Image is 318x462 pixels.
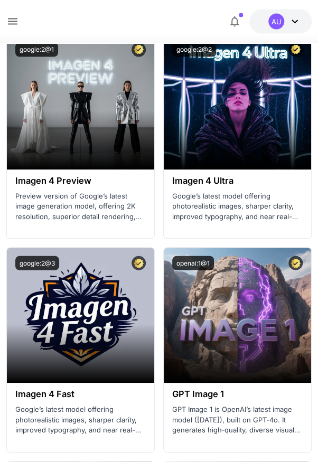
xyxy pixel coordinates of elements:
[15,43,58,57] button: google:2@1
[288,256,303,270] button: Certified Model – Vetted for best performance and includes a commercial license.
[15,404,146,436] p: Google’s latest model offering photorealistic images, sharper clarity, improved typography, and n...
[172,191,303,222] p: Google’s latest model offering photorealistic images, sharper clarity, improved typography, and n...
[7,248,154,383] img: alt
[15,256,59,270] button: google:2@3
[164,34,311,169] img: alt
[164,248,311,383] img: alt
[172,389,303,399] h3: GPT Image 1
[15,389,146,399] h3: Imagen 4 Fast
[172,404,303,436] p: GPT Image 1 is OpenAI’s latest image model ([DATE]), built on GPT‑4o. It generates high‑quality, ...
[132,43,146,57] button: Certified Model – Vetted for best performance and includes a commercial license.
[15,176,146,186] h3: Imagen 4 Preview
[288,43,303,57] button: Certified Model – Vetted for best performance and includes a commercial license.
[172,43,216,57] button: google:2@2
[172,176,303,186] h3: Imagen 4 Ultra
[7,34,154,169] img: alt
[15,191,146,222] p: Preview version of Google’s latest image generation model, offering 2K resolution, superior detai...
[132,256,146,270] button: Certified Model – Vetted for best performance and includes a commercial license.
[268,14,284,30] div: AU
[172,256,214,270] button: openai:1@1
[249,10,312,34] button: $0.00AU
